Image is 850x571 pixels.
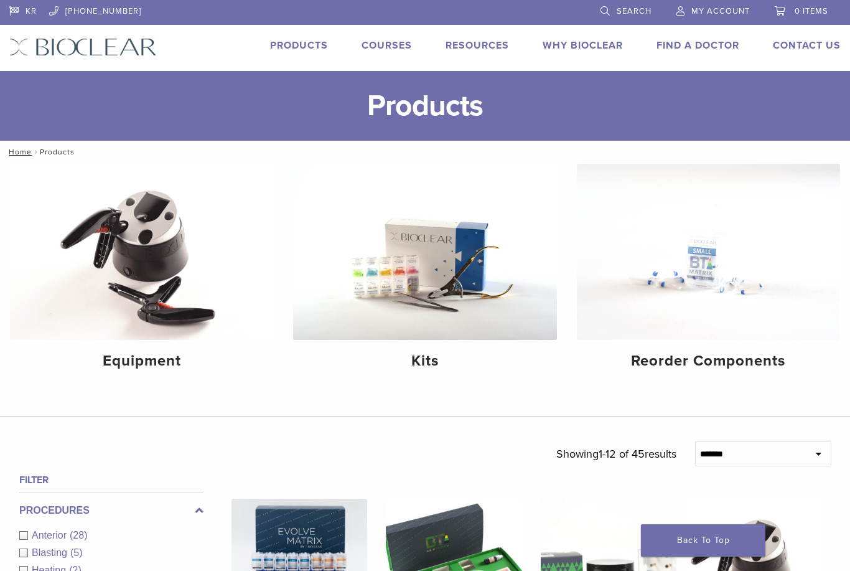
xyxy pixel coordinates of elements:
[303,350,546,372] h4: Kits
[641,524,765,557] a: Back To Top
[577,164,840,340] img: Reorder Components
[362,39,412,52] a: Courses
[32,149,40,155] span: /
[795,6,828,16] span: 0 items
[70,547,83,558] span: (5)
[70,530,87,540] span: (28)
[5,148,32,156] a: Home
[599,447,645,461] span: 1-12 of 45
[10,164,273,340] img: Equipment
[656,39,739,52] a: Find A Doctor
[20,350,263,372] h4: Equipment
[19,473,203,488] h4: Filter
[32,547,70,558] span: Blasting
[9,38,157,56] img: Bioclear
[293,164,556,340] img: Kits
[10,164,273,380] a: Equipment
[19,503,203,518] label: Procedures
[577,164,840,380] a: Reorder Components
[446,39,509,52] a: Resources
[270,39,328,52] a: Products
[293,164,556,380] a: Kits
[617,6,652,16] span: Search
[543,39,623,52] a: Why Bioclear
[773,39,841,52] a: Contact Us
[691,6,750,16] span: My Account
[587,350,830,372] h4: Reorder Components
[556,441,676,468] p: Showing results
[32,530,70,540] span: Anterior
